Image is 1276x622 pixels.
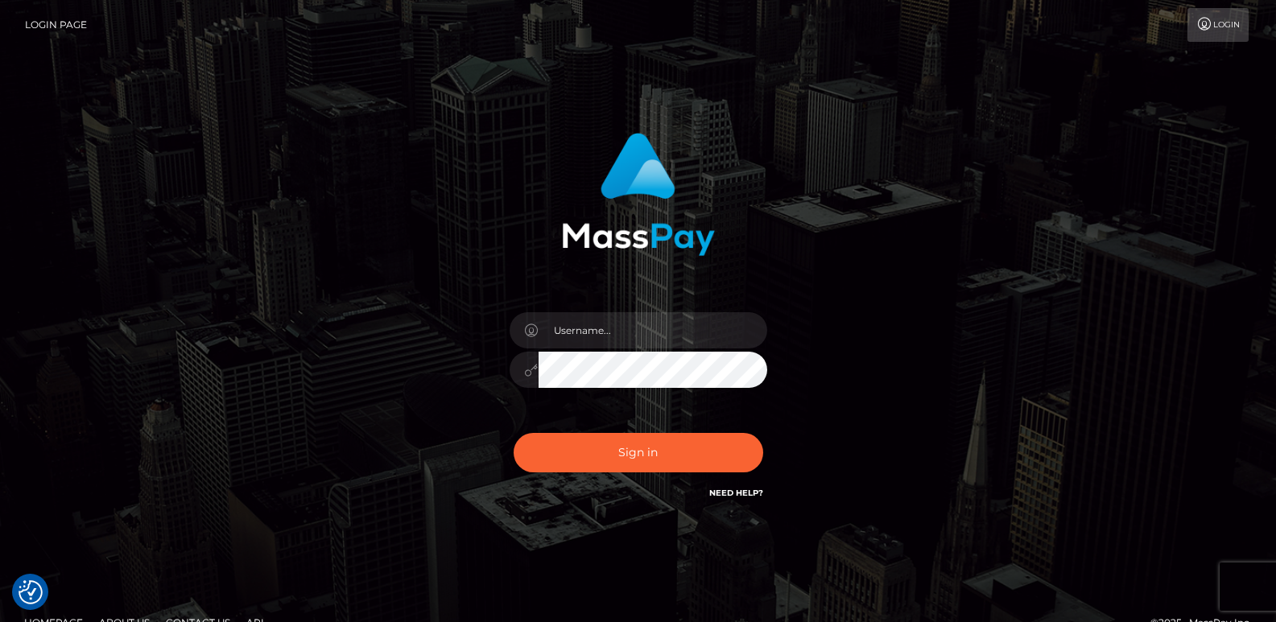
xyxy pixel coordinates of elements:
img: MassPay Login [562,133,715,256]
button: Consent Preferences [19,580,43,604]
img: Revisit consent button [19,580,43,604]
a: Login Page [25,8,87,42]
a: Need Help? [709,488,763,498]
input: Username... [539,312,767,348]
a: Login [1187,8,1249,42]
button: Sign in [514,433,763,472]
